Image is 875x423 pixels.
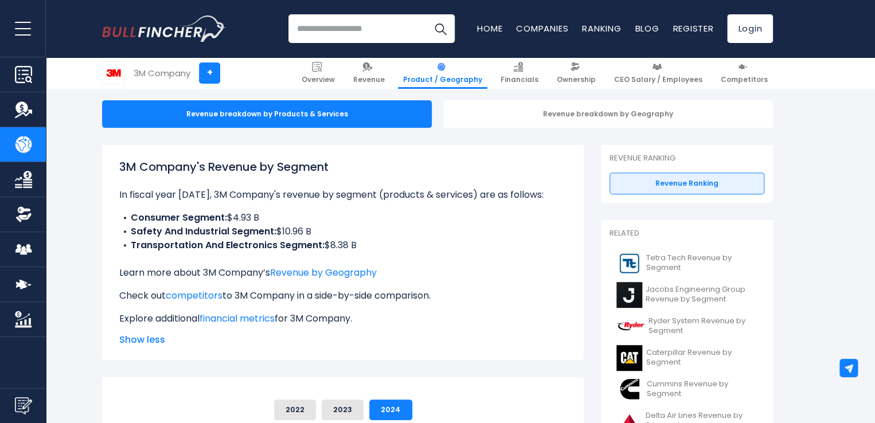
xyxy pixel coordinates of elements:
a: financial metrics [200,312,275,325]
a: Competitors [716,57,773,89]
b: Transportation And Electronics Segment: [131,238,325,252]
button: 2024 [369,399,412,420]
p: Related [610,229,764,238]
a: Blog [635,22,659,34]
a: + [199,62,220,84]
p: In fiscal year [DATE], 3M Company's revenue by segment (products & services) are as follows: [119,188,567,202]
img: R logo [616,314,645,339]
a: CEO Salary / Employees [609,57,708,89]
a: Ownership [552,57,601,89]
span: CEO Salary / Employees [614,75,702,84]
span: Competitors [721,75,768,84]
img: Bullfincher logo [102,15,226,42]
a: Revenue [348,57,390,89]
span: Revenue [353,75,385,84]
img: CMI logo [616,377,643,402]
h1: 3M Company's Revenue by Segment [119,158,567,175]
span: Overview [302,75,335,84]
a: Go to homepage [102,15,225,42]
a: Financials [495,57,544,89]
a: Jacobs Engineering Group Revenue by Segment [610,279,764,311]
img: Ownership [15,206,32,223]
a: Revenue by Geography [270,266,377,279]
div: Revenue breakdown by Geography [443,100,773,128]
button: 2023 [322,399,364,420]
div: 3M Company [134,66,190,80]
a: Cummins Revenue by Segment [610,374,764,405]
a: Register [673,22,713,34]
img: MMM logo [103,62,124,84]
a: Product / Geography [398,57,487,89]
li: $8.38 B [119,238,567,252]
a: competitors [166,289,222,302]
span: Tetra Tech Revenue by Segment [646,253,757,273]
img: J logo [616,282,642,308]
button: Search [426,14,455,43]
a: Login [727,14,773,43]
span: Ryder System Revenue by Segment [649,316,757,336]
span: Financials [501,75,538,84]
b: Safety And Industrial Segment: [131,225,276,238]
img: TTEK logo [616,250,643,276]
a: Overview [296,57,340,89]
p: Learn more about 3M Company’s [119,266,567,280]
span: Show less [119,333,567,347]
a: Revenue Ranking [610,173,764,194]
span: Ownership [557,75,596,84]
span: Jacobs Engineering Group Revenue by Segment [646,285,757,304]
img: CAT logo [616,345,643,371]
b: Consumer Segment: [131,211,227,224]
a: Tetra Tech Revenue by Segment [610,248,764,279]
p: Revenue Ranking [610,154,764,163]
a: Home [477,22,502,34]
a: Companies [516,22,568,34]
span: Product / Geography [403,75,482,84]
li: $4.93 B [119,211,567,225]
span: Cummins Revenue by Segment [647,379,757,399]
a: Ryder System Revenue by Segment [610,311,764,342]
a: Caterpillar Revenue by Segment [610,342,764,374]
span: Caterpillar Revenue by Segment [646,348,757,367]
button: 2022 [274,399,316,420]
li: $10.96 B [119,225,567,238]
a: Ranking [582,22,621,34]
p: Check out to 3M Company in a side-by-side comparison. [119,289,567,303]
p: Explore additional for 3M Company. [119,312,567,326]
div: Revenue breakdown by Products & Services [102,100,432,128]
